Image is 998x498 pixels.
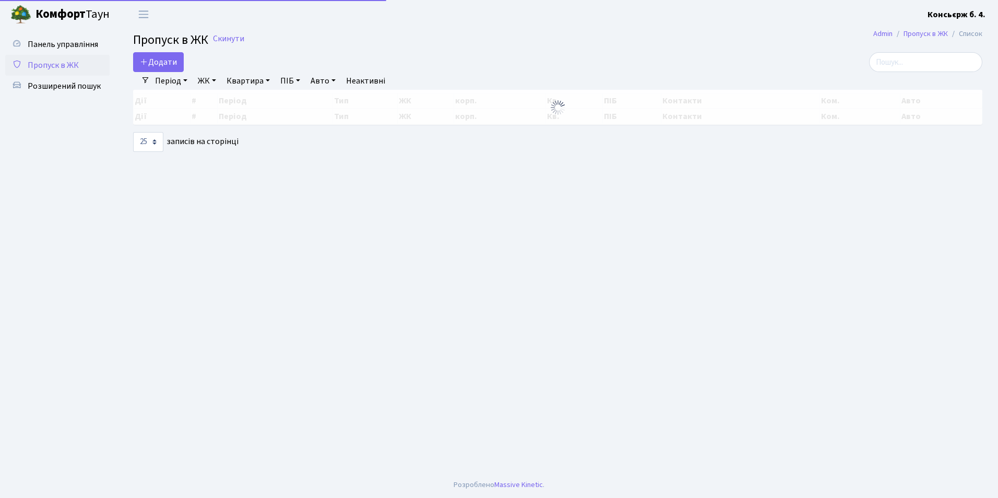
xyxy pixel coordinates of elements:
[869,52,982,72] input: Пошук...
[342,72,389,90] a: Неактивні
[213,34,244,44] a: Скинути
[928,8,985,21] a: Консьєрж б. 4.
[133,52,184,72] a: Додати
[28,60,79,71] span: Пропуск в ЖК
[5,34,110,55] a: Панель управління
[550,99,566,116] img: Обробка...
[928,9,985,20] b: Консьєрж б. 4.
[194,72,220,90] a: ЖК
[28,39,98,50] span: Панель управління
[5,55,110,76] a: Пропуск в ЖК
[222,72,274,90] a: Квартира
[948,28,982,40] li: Список
[904,28,948,39] a: Пропуск в ЖК
[10,4,31,25] img: logo.png
[133,132,163,152] select: записів на сторінці
[276,72,304,90] a: ПІБ
[858,23,998,45] nav: breadcrumb
[28,80,101,92] span: Розширений пошук
[133,132,239,152] label: записів на сторінці
[130,6,157,23] button: Переключити навігацію
[133,31,208,49] span: Пропуск в ЖК
[454,479,544,491] div: Розроблено .
[306,72,340,90] a: Авто
[35,6,86,22] b: Комфорт
[873,28,893,39] a: Admin
[35,6,110,23] span: Таун
[494,479,543,490] a: Massive Kinetic
[140,56,177,68] span: Додати
[151,72,192,90] a: Період
[5,76,110,97] a: Розширений пошук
